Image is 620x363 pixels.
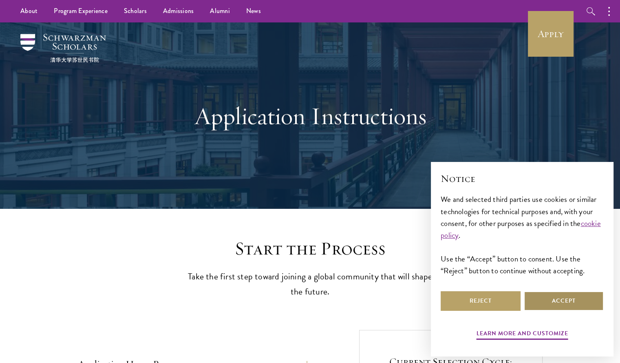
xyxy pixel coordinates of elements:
[441,172,604,186] h2: Notice
[170,101,451,131] h1: Application Instructions
[528,11,574,57] a: Apply
[184,237,437,260] h2: Start the Process
[20,34,106,62] img: Schwarzman Scholars
[524,291,604,311] button: Accept
[441,291,521,311] button: Reject
[477,328,568,341] button: Learn more and customize
[441,193,604,276] div: We and selected third parties use cookies or similar technologies for technical purposes and, wit...
[441,217,601,241] a: cookie policy
[184,269,437,299] p: Take the first step toward joining a global community that will shape the future.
